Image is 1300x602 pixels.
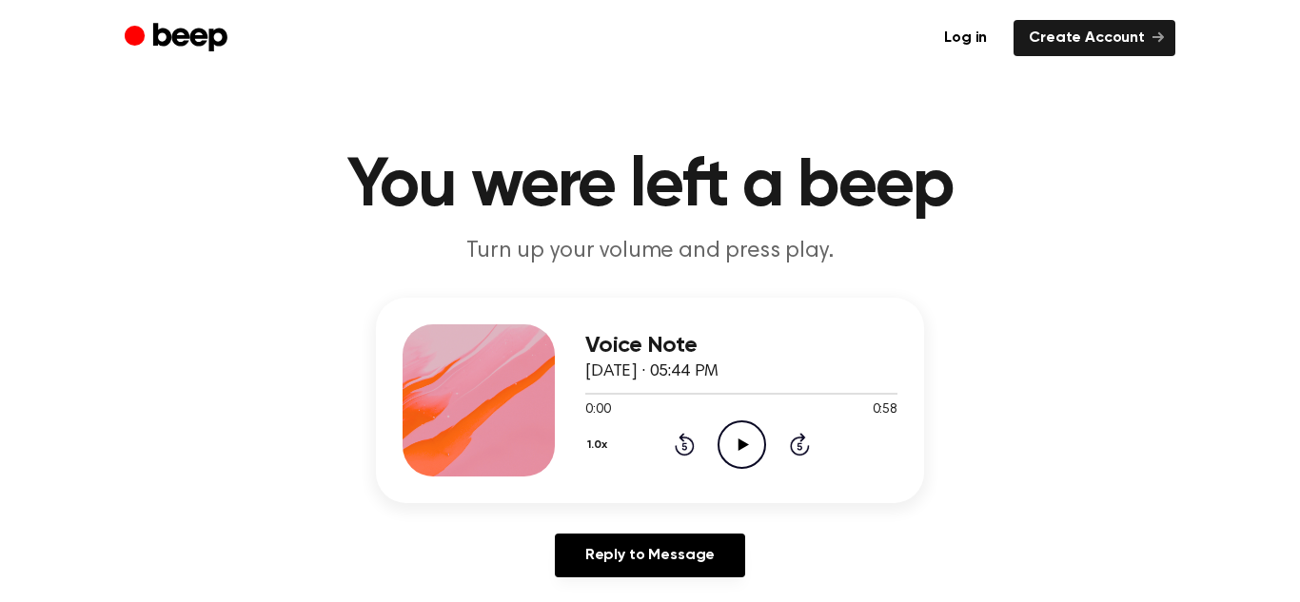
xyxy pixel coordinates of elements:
a: Log in [929,20,1002,56]
a: Reply to Message [555,534,745,577]
a: Beep [125,20,232,57]
p: Turn up your volume and press play. [285,236,1015,267]
a: Create Account [1014,20,1175,56]
h1: You were left a beep [163,152,1137,221]
span: [DATE] · 05:44 PM [585,363,719,380]
span: 0:58 [873,400,897,420]
button: 1.0x [585,429,615,461]
h3: Voice Note [585,333,897,359]
span: 0:00 [585,400,610,420]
